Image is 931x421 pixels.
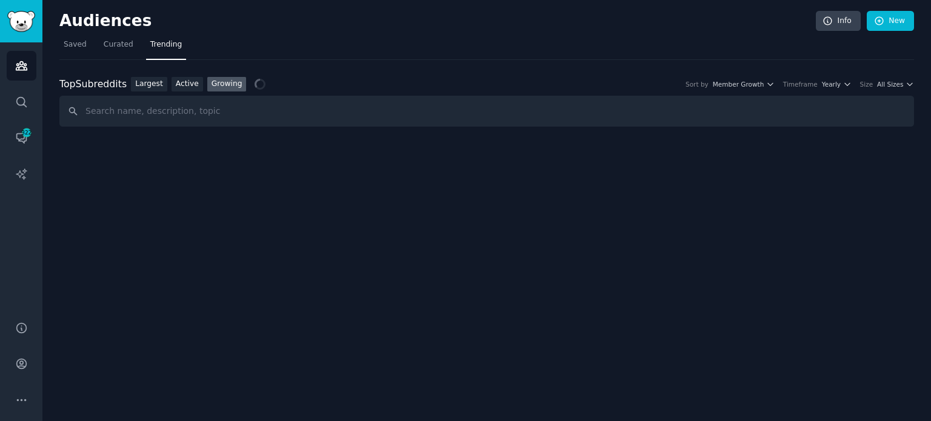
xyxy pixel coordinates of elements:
span: Curated [104,39,133,50]
h2: Audiences [59,12,816,31]
div: Sort by [686,80,709,88]
button: Member Growth [713,80,775,88]
span: Trending [150,39,182,50]
span: 322 [21,128,32,137]
div: Top Subreddits [59,77,127,92]
a: Largest [131,77,167,92]
span: Yearly [822,80,841,88]
img: GummySearch logo [7,11,35,32]
span: Saved [64,39,87,50]
a: Active [172,77,203,92]
a: Info [816,11,861,31]
a: New [867,11,914,31]
a: Saved [59,35,91,60]
input: Search name, description, topic [59,96,914,127]
span: All Sizes [877,80,903,88]
div: Size [860,80,873,88]
a: Curated [99,35,138,60]
button: All Sizes [877,80,914,88]
a: Trending [146,35,186,60]
a: Growing [207,77,247,92]
span: Member Growth [713,80,764,88]
a: 322 [7,123,36,153]
button: Yearly [822,80,852,88]
div: Timeframe [783,80,818,88]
